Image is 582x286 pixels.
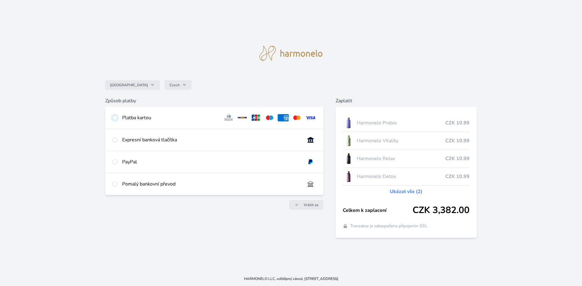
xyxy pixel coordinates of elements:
[259,46,323,61] img: logo.svg
[122,114,219,121] div: Platba kartou
[445,119,470,127] span: CZK 10.99
[305,136,316,143] img: onlineBanking_CZ.svg
[278,114,289,121] img: amex.svg
[223,114,234,121] img: diners.svg
[445,155,470,162] span: CZK 10.99
[122,136,300,143] div: Expresní banková tlačítka
[304,202,319,207] span: Vrátit se
[291,114,303,121] img: mc.svg
[289,200,323,210] a: Vrátit se
[264,114,275,121] img: maestro.svg
[343,151,354,166] img: CLEAN_RELAX_se_stinem_x-lo.jpg
[357,137,446,144] span: Harmonelo Vitality
[105,80,160,90] button: [GEOGRAPHIC_DATA]
[105,97,323,104] h6: Způsob platby
[445,173,470,180] span: CZK 10.99
[343,115,354,130] img: CLEAN_PROBIO_se_stinem_x-lo.jpg
[122,158,300,166] div: PayPal
[250,114,262,121] img: jcb.svg
[305,180,316,188] img: bankTransfer_IBAN.svg
[122,180,300,188] div: Pomalý bankovní převod
[305,114,316,121] img: visa.svg
[165,80,192,90] button: Czech
[357,155,446,162] span: Harmonelo Relax
[305,158,316,166] img: paypal.svg
[357,119,446,127] span: Harmonelo Probio
[350,223,427,229] span: Transakce je zabezpečena připojením SSL
[336,97,477,104] h6: Zaplatit
[343,207,413,214] span: Celkem k zaplacení
[413,205,470,216] span: CZK 3,382.00
[445,137,470,144] span: CZK 10.99
[169,83,180,87] span: Czech
[237,114,248,121] img: discover.svg
[390,188,423,195] a: Ukázat vše (2)
[110,83,148,87] span: [GEOGRAPHIC_DATA]
[343,169,354,184] img: DETOX_se_stinem_x-lo.jpg
[357,173,446,180] span: Harmonelo Detox
[343,133,354,148] img: CLEAN_VITALITY_se_stinem_x-lo.jpg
